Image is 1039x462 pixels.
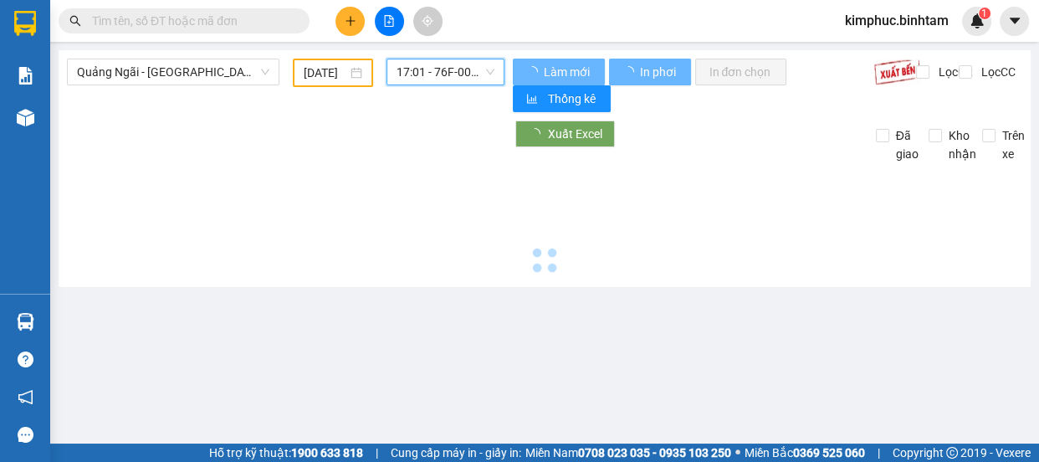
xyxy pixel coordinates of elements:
[92,12,289,30] input: Tìm tên, số ĐT hoặc mã đơn
[543,63,591,81] span: Làm mới
[291,446,363,459] strong: 1900 633 818
[304,64,347,82] input: 12/10/2025
[609,59,691,85] button: In phơi
[832,10,962,31] span: kimphuc.binhtam
[946,447,958,459] span: copyright
[547,90,597,108] span: Thống kê
[17,109,34,126] img: warehouse-icon
[878,444,880,462] span: |
[526,66,540,78] span: loading
[622,66,637,78] span: loading
[376,444,378,462] span: |
[525,444,731,462] span: Miền Nam
[513,59,605,85] button: Làm mới
[14,11,36,36] img: logo-vxr
[975,63,1018,81] span: Lọc CC
[335,7,365,36] button: plus
[981,8,987,19] span: 1
[932,63,975,81] span: Lọc CR
[422,15,433,27] span: aim
[639,63,678,81] span: In phơi
[209,444,363,462] span: Hỗ trợ kỹ thuật:
[547,125,601,143] span: Xuất Excel
[695,59,786,85] button: In đơn chọn
[873,59,921,85] img: 9k=
[995,126,1031,163] span: Trên xe
[18,352,33,367] span: question-circle
[345,15,356,27] span: plus
[515,121,615,147] button: Xuất Excel
[383,15,395,27] span: file-add
[979,8,990,19] sup: 1
[375,7,404,36] button: file-add
[529,128,547,140] span: loading
[513,85,611,112] button: bar-chartThống kê
[18,427,33,443] span: message
[526,93,540,106] span: bar-chart
[1007,13,1022,28] span: caret-down
[793,446,865,459] strong: 0369 525 060
[1000,7,1029,36] button: caret-down
[735,449,740,456] span: ⚪️
[970,13,985,28] img: icon-new-feature
[17,67,34,85] img: solution-icon
[391,444,521,462] span: Cung cấp máy in - giấy in:
[413,7,443,36] button: aim
[397,59,494,85] span: 17:01 - 76F-001.89
[17,313,34,331] img: warehouse-icon
[77,59,269,85] span: Quảng Ngãi - Sài Gòn (An Sương)
[69,15,81,27] span: search
[578,446,731,459] strong: 0708 023 035 - 0935 103 250
[745,444,865,462] span: Miền Bắc
[942,126,983,163] span: Kho nhận
[889,126,925,163] span: Đã giao
[18,389,33,405] span: notification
